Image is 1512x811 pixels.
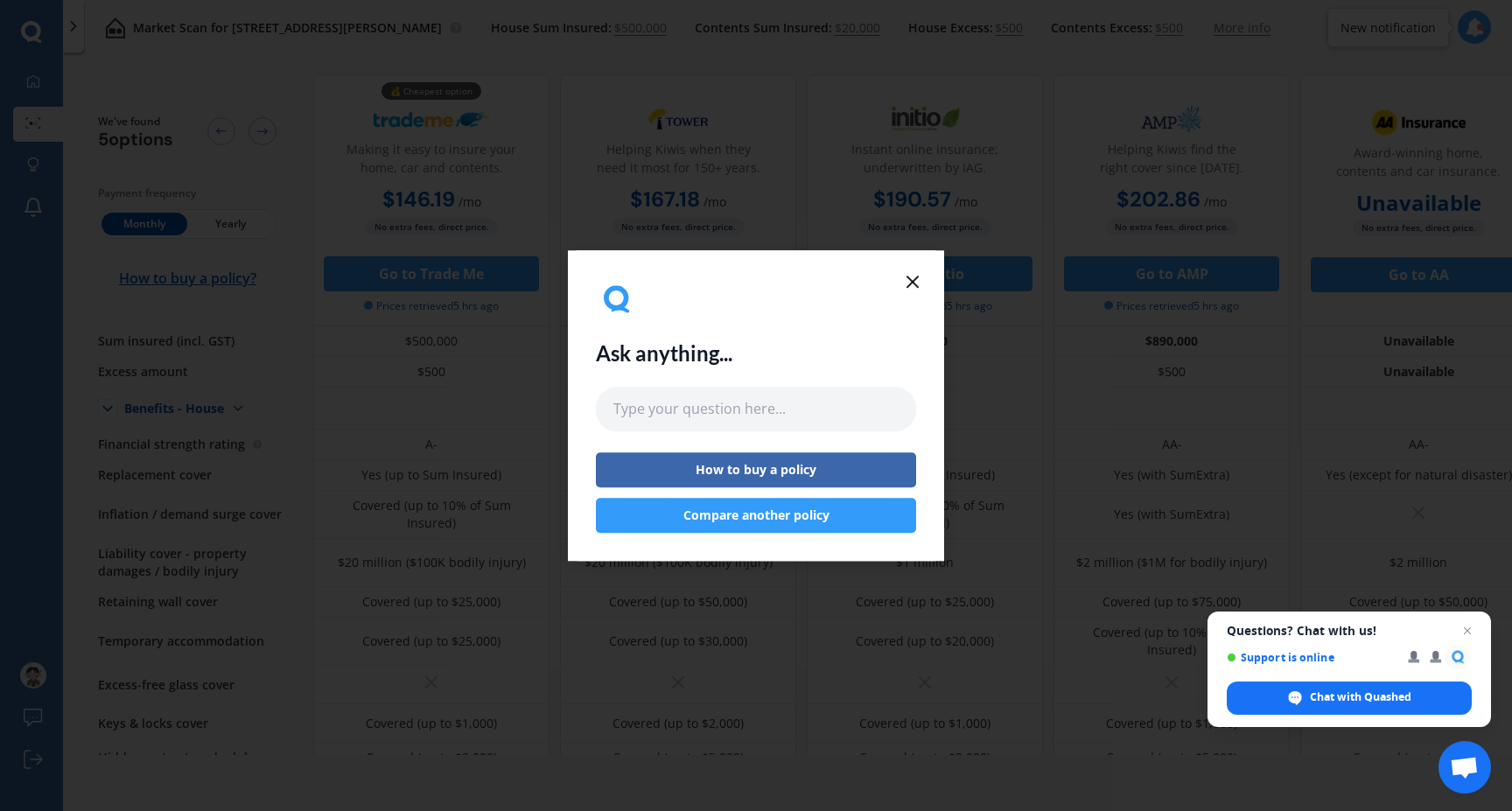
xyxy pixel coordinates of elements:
button: Compare another policy [596,498,916,533]
input: Type your question here... [596,388,916,431]
div: Open chat [1438,741,1491,794]
span: Questions? Chat with us! [1227,624,1472,638]
span: Support is online [1227,651,1396,664]
button: How to buy a policy [596,452,916,487]
span: Chat with Quashed [1310,689,1411,705]
div: Chat with Quashed [1227,682,1472,715]
span: Close chat [1457,620,1478,641]
h2: Ask anything... [596,341,732,367]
